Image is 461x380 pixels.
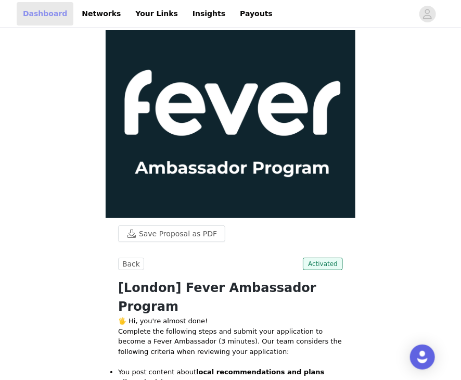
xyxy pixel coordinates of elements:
h1: [London] Fever Ambassador Program [118,278,343,316]
p: Complete the following steps and submit your application to become a Fever Ambassador (3 minutes)... [118,326,343,357]
span: Activated [303,258,343,270]
a: Payouts [234,2,279,26]
a: Networks [75,2,127,26]
a: Your Links [129,2,184,26]
div: avatar [422,6,432,22]
a: Insights [186,2,232,26]
img: campaign image [106,30,355,218]
p: 🖐️ Hi, you're almost done! [118,316,343,326]
a: Dashboard [17,2,73,26]
button: Back [118,258,144,270]
button: Save Proposal as PDF [118,225,225,242]
div: Open Intercom Messenger [410,345,435,370]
